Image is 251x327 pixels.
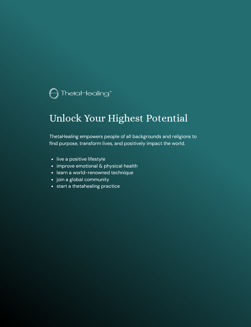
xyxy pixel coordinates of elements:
li: improve emotional & physical health [57,163,202,169]
p: ThetaHealing empowers people of all backgrounds and religions to find purpose, transform lives, a... [49,133,202,147]
li: learn a world-renowned technique [57,169,202,176]
li: start a thetahealing practice [57,183,202,190]
h1: Unlock Your Highest Potential [49,112,202,125]
li: join a global community [57,176,202,183]
li: live a positive lifestyle [57,156,202,162]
